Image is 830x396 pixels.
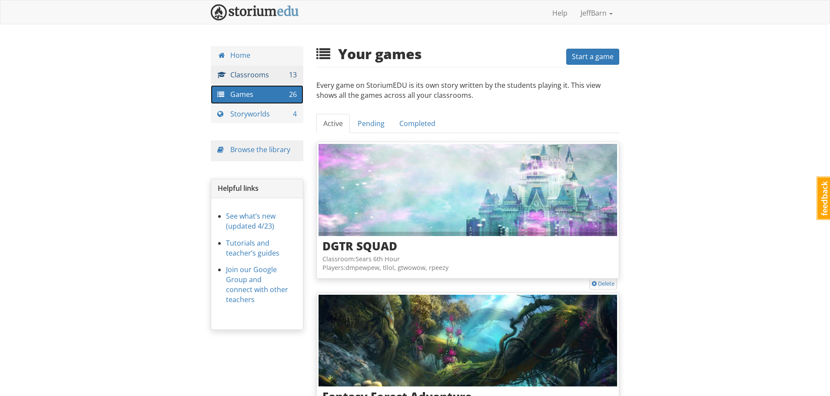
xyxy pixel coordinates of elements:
[316,114,350,133] a: Active
[322,255,614,273] p: Classroom: Sears 6th Hour Players: dmpewpew, tllol, gtwowow, rpeezy
[351,114,392,133] a: Pending
[316,80,620,109] p: Every game on StoriumEDU is its own story written by the students playing it. This view shows all...
[316,142,620,278] a: DGTR SQUADClassroom:Sears 6th HourPlayers:dmpewpew, tllol, gtwowow, rpeezy
[289,70,297,80] span: 13
[211,66,303,84] a: Classrooms 13
[211,4,299,20] img: StoriumEDU
[392,114,442,133] a: Completed
[211,179,303,198] div: Helpful links
[592,280,614,288] a: Delete
[546,2,574,24] a: Help
[572,52,614,61] span: Start a game
[226,265,288,304] a: Join our Google Group and connect with other teachers
[574,2,619,24] a: JeffBarn
[226,238,279,258] a: Tutorials and teacher’s guides
[316,46,422,61] h2: Your games
[319,144,618,236] img: nord0redoyd6aaqwdm5i.jpg
[211,46,303,65] a: Home
[566,49,619,65] a: Start a game
[211,105,303,123] a: Storyworlds 4
[230,145,290,154] a: Browse the library
[319,295,618,387] img: qrdqfsxmsbrhtircsudc.jpg
[289,90,297,100] span: 26
[226,211,276,231] a: See what’s new (updated 4/23)
[322,240,614,253] h3: DGTR SQUAD
[293,109,297,119] span: 4
[211,85,303,104] a: Games 26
